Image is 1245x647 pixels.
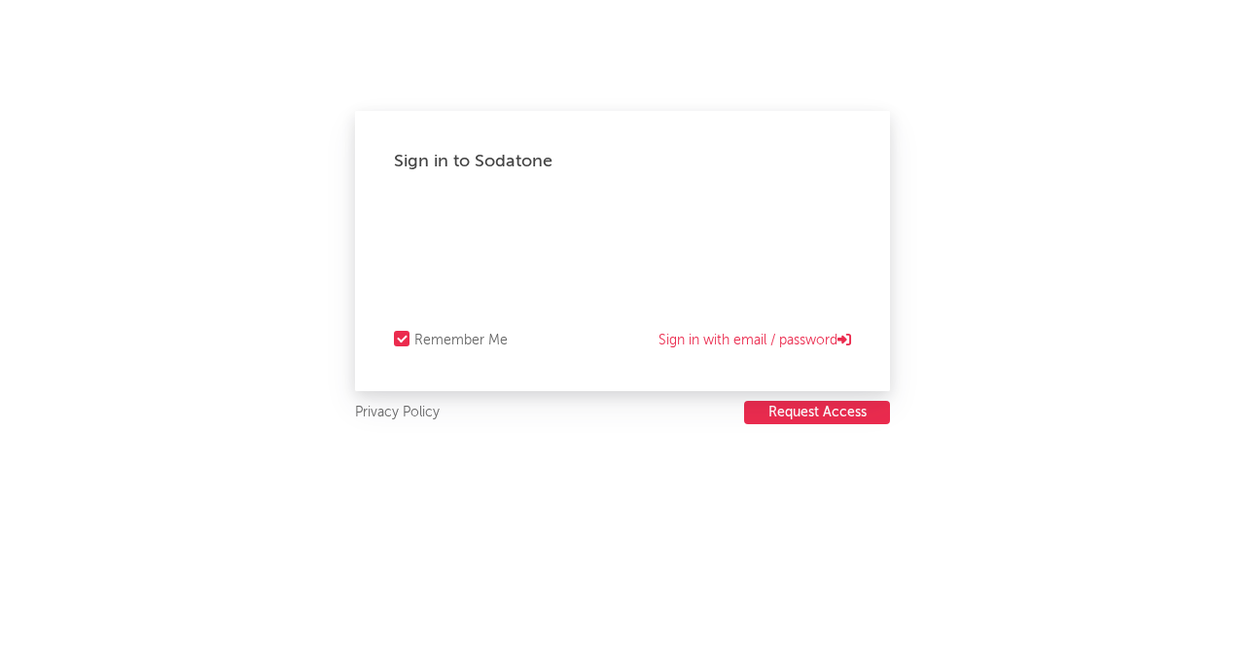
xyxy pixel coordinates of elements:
[744,401,890,425] a: Request Access
[355,401,440,425] a: Privacy Policy
[394,150,851,173] div: Sign in to Sodatone
[744,401,890,424] button: Request Access
[658,329,851,352] a: Sign in with email / password
[414,329,508,352] div: Remember Me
